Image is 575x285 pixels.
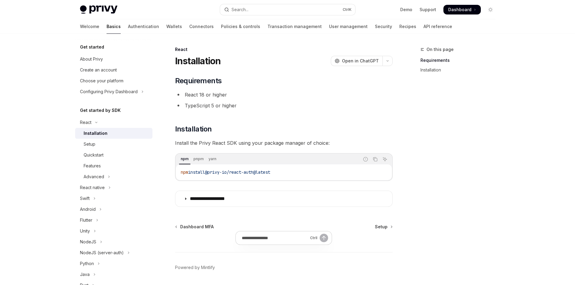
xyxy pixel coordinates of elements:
a: Policies & controls [221,19,260,34]
span: @privy-io/react-auth@latest [205,169,270,175]
a: Setup [375,224,392,230]
h5: Get started by SDK [80,107,121,114]
div: Unity [80,227,90,235]
a: Quickstart [75,150,152,160]
span: Install the Privy React SDK using your package manager of choice: [175,139,393,147]
a: Demo [400,7,412,13]
a: Dashboard MFA [176,224,214,230]
button: Toggle Configuring Privy Dashboard section [75,86,152,97]
button: Toggle Python section [75,258,152,269]
div: Quickstart [84,151,104,159]
span: Open in ChatGPT [342,58,379,64]
button: Toggle Advanced section [75,171,152,182]
div: NodeJS (server-auth) [80,249,124,256]
div: Search... [232,6,248,13]
button: Copy the contents from the code block [371,155,379,163]
span: Ctrl K [343,7,352,12]
button: Toggle Java section [75,269,152,280]
a: Transaction management [267,19,322,34]
div: React [175,46,393,52]
button: Toggle Unity section [75,226,152,236]
span: Dashboard [448,7,471,13]
a: Basics [107,19,121,34]
div: Advanced [84,173,104,180]
div: Java [80,271,90,278]
div: Flutter [80,217,92,224]
div: About Privy [80,55,103,63]
a: Installation [420,65,500,75]
button: Toggle React section [75,117,152,128]
li: React 18 or higher [175,90,393,99]
span: Setup [375,224,388,230]
button: Open search [220,4,355,15]
li: TypeScript 5 or higher [175,101,393,110]
div: React [80,119,91,126]
a: Choose your platform [75,75,152,86]
a: Requirements [420,55,500,65]
div: Create an account [80,66,117,74]
button: Toggle React native section [75,182,152,193]
h5: Get started [80,43,104,51]
button: Open in ChatGPT [331,56,382,66]
span: On this page [426,46,454,53]
h1: Installation [175,55,221,66]
a: Authentication [128,19,159,34]
a: Dashboard [443,5,481,14]
a: Connectors [189,19,214,34]
a: About Privy [75,54,152,65]
a: Security [375,19,392,34]
span: npm [181,169,188,175]
button: Ask AI [381,155,389,163]
a: Support [420,7,436,13]
div: yarn [207,155,218,163]
a: User management [329,19,368,34]
button: Toggle NodeJS (server-auth) section [75,247,152,258]
div: Android [80,206,96,213]
span: Installation [175,124,212,134]
button: Toggle Android section [75,204,152,215]
a: Recipes [399,19,416,34]
button: Toggle Flutter section [75,215,152,226]
div: Features [84,162,101,169]
div: React native [80,184,105,191]
div: NodeJS [80,238,96,245]
a: Setup [75,139,152,150]
a: Wallets [166,19,182,34]
div: Choose your platform [80,77,123,84]
span: install [188,169,205,175]
div: Installation [84,130,107,137]
a: API reference [423,19,452,34]
a: Welcome [80,19,99,34]
a: Powered by Mintlify [175,264,215,271]
button: Toggle Swift section [75,193,152,204]
div: Swift [80,195,90,202]
a: Installation [75,128,152,139]
img: light logo [80,5,117,14]
span: Requirements [175,76,222,86]
button: Report incorrect code [362,155,369,163]
div: pnpm [192,155,206,163]
button: Toggle dark mode [486,5,495,14]
button: Toggle NodeJS section [75,236,152,247]
div: Setup [84,141,95,148]
a: Features [75,160,152,171]
span: Dashboard MFA [180,224,214,230]
input: Ask a question... [242,231,308,245]
div: Python [80,260,94,267]
button: Send message [320,234,328,242]
a: Create an account [75,65,152,75]
div: Configuring Privy Dashboard [80,88,138,95]
div: npm [179,155,190,163]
